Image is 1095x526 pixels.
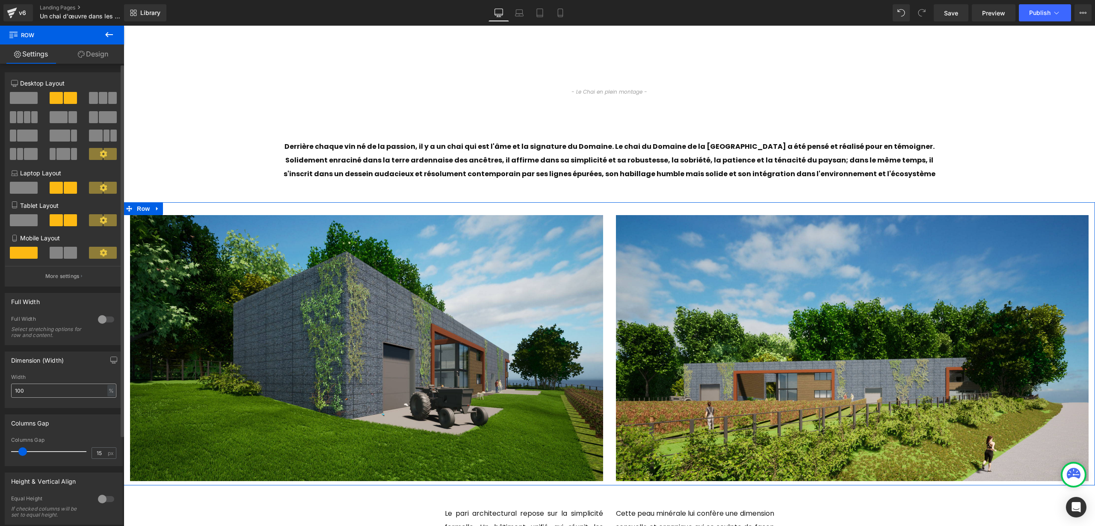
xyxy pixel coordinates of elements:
[11,374,116,380] div: Width
[1074,4,1092,21] button: More
[62,44,124,64] a: Design
[11,79,116,88] p: Desktop Layout
[40,4,138,11] a: Landing Pages
[11,495,89,504] div: Equal Height
[509,4,530,21] a: Laptop
[1019,4,1071,21] button: Publish
[11,415,49,427] div: Columns Gap
[11,201,116,210] p: Tablet Layout
[140,9,160,17] span: Library
[893,4,910,21] button: Undo
[1029,9,1051,16] span: Publish
[11,316,89,325] div: Full Width
[488,4,509,21] a: Desktop
[11,233,116,242] p: Mobile Layout
[28,177,39,189] a: Expand / Collapse
[11,473,76,485] div: Height & Vertical Align
[11,437,116,443] div: Columns Gap
[550,4,571,21] a: Mobile
[3,4,33,21] a: v6
[530,4,550,21] a: Tablet
[11,384,116,398] input: auto
[448,62,524,70] i: - Le Chai en plein montage -
[11,177,28,189] span: Row
[45,272,80,280] p: More settings
[11,293,40,305] div: Full Width
[944,9,958,18] span: Save
[108,450,115,456] span: px
[11,168,116,177] p: Laptop Layout
[124,4,166,21] a: New Library
[107,385,115,396] div: %
[972,4,1015,21] a: Preview
[11,326,88,338] div: Select stretching options for row and content.
[1066,497,1086,517] div: Open Intercom Messenger
[40,13,122,20] span: Un chai d'œuvre dans les vignes
[9,26,94,44] span: Row
[160,116,812,153] b: Derrière chaque vin né de la passion, il y a un chai qui est l'âme et la signature du Domaine. Le...
[11,352,64,364] div: Dimension (Width)
[982,9,1005,18] span: Preview
[913,4,930,21] button: Redo
[17,7,28,18] div: v6
[11,506,88,518] div: If checked columns will be set to equal height.
[5,266,122,286] button: More settings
